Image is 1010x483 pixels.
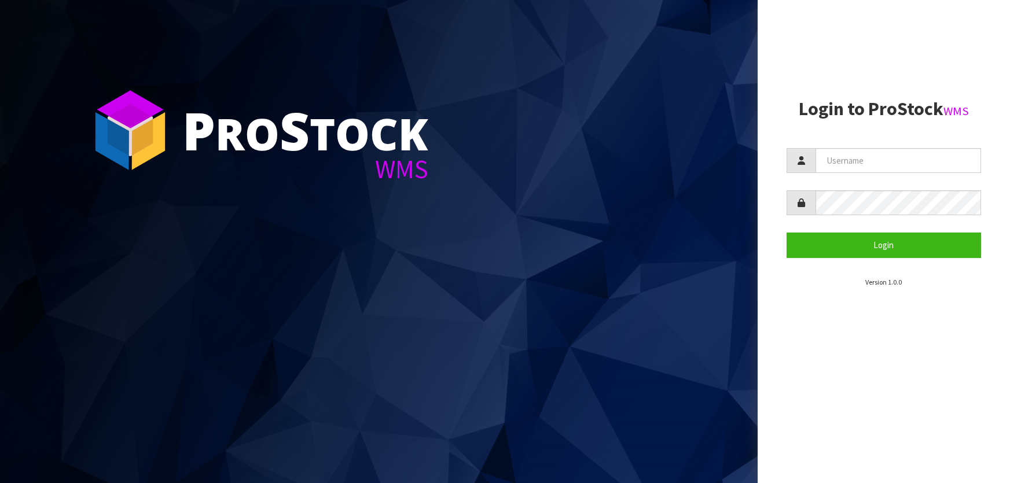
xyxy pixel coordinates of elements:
span: P [182,95,215,165]
h2: Login to ProStock [787,99,981,119]
div: WMS [182,156,428,182]
small: Version 1.0.0 [865,278,902,286]
div: ro tock [182,104,428,156]
span: S [280,95,310,165]
input: Username [816,148,981,173]
small: WMS [943,104,969,119]
img: ProStock Cube [87,87,174,174]
button: Login [787,233,981,257]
